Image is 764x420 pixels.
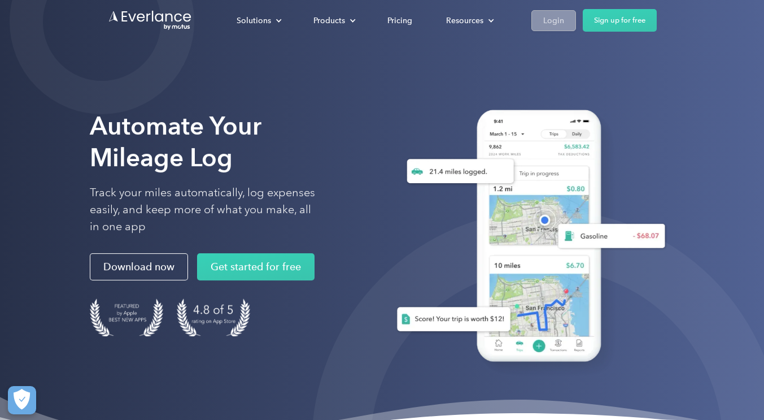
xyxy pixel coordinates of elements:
[108,10,193,31] a: Go to homepage
[8,386,36,414] button: Cookies Settings
[237,14,271,28] div: Solutions
[90,298,163,336] img: Badge for Featured by Apple Best New Apps
[177,298,250,336] img: 4.9 out of 5 stars on the app store
[543,14,564,28] div: Login
[387,14,412,28] div: Pricing
[302,11,365,31] div: Products
[90,111,261,172] strong: Automate Your Mileage Log
[531,10,576,31] a: Login
[90,184,316,235] p: Track your miles automatically, log expenses easily, and keep more of what you make, all in one app
[379,98,674,379] img: Everlance, mileage tracker app, expense tracking app
[583,9,657,32] a: Sign up for free
[197,253,315,280] a: Get started for free
[90,253,188,280] a: Download now
[376,11,424,31] a: Pricing
[313,14,345,28] div: Products
[446,14,483,28] div: Resources
[225,11,291,31] div: Solutions
[435,11,503,31] div: Resources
